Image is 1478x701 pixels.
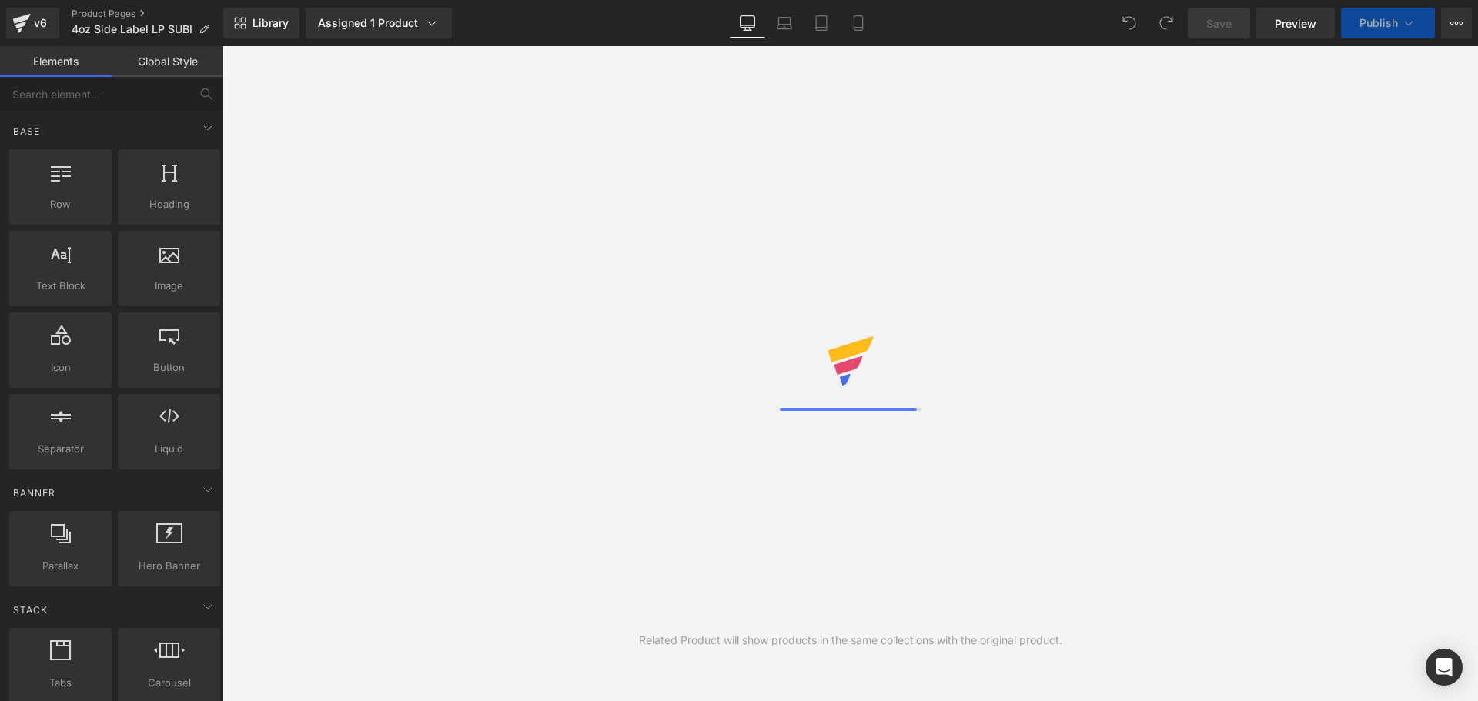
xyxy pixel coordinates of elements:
a: Tablet [803,8,840,38]
button: Undo [1114,8,1145,38]
a: Mobile [840,8,877,38]
span: Save [1206,15,1232,32]
span: Button [122,359,216,376]
a: New Library [223,8,299,38]
span: Heading [122,196,216,212]
span: Separator [14,441,107,457]
span: Stack [12,603,49,617]
span: Liquid [122,441,216,457]
a: v6 [6,8,59,38]
div: Related Product will show products in the same collections with the original product. [639,632,1062,649]
span: Publish [1359,17,1398,29]
div: Assigned 1 Product [318,15,440,31]
span: Hero Banner [122,558,216,574]
span: 4oz Side Label LP SUBI [72,23,192,35]
a: Product Pages [72,8,223,20]
span: Row [14,196,107,212]
span: Base [12,124,42,139]
span: Tabs [14,675,107,691]
a: Global Style [112,46,223,77]
span: Carousel [122,675,216,691]
a: Preview [1256,8,1335,38]
span: Preview [1275,15,1316,32]
button: Publish [1341,8,1435,38]
a: Laptop [766,8,803,38]
span: Text Block [14,278,107,294]
button: Redo [1151,8,1182,38]
button: More [1441,8,1472,38]
div: Open Intercom Messenger [1426,649,1463,686]
a: Desktop [729,8,766,38]
span: Banner [12,486,57,500]
span: Parallax [14,558,107,574]
div: v6 [31,13,50,33]
span: Image [122,278,216,294]
span: Icon [14,359,107,376]
span: Library [252,16,289,30]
